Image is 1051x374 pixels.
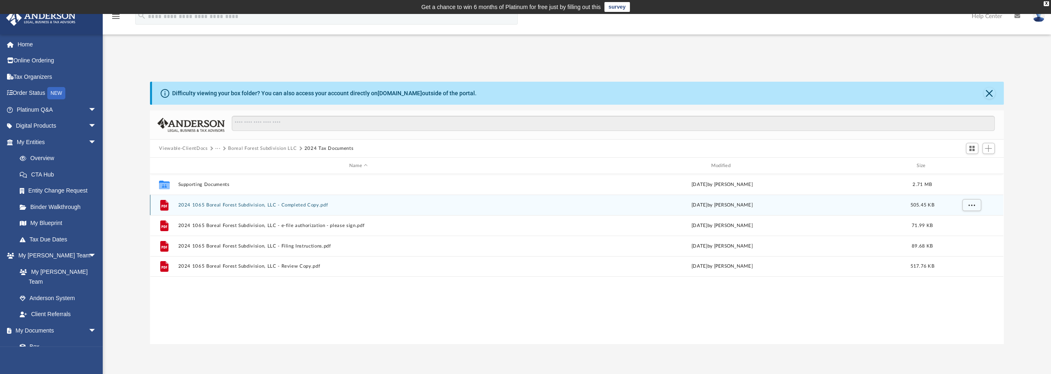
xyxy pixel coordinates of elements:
div: id [943,162,1000,170]
div: grid [150,174,1003,344]
div: Difficulty viewing your box folder? You can also access your account directly on outside of the p... [172,89,476,98]
a: survey [604,2,630,12]
a: Box [12,339,101,355]
span: arrow_drop_down [88,248,105,264]
a: menu [111,16,121,21]
button: 2024 Tax Documents [304,145,354,152]
div: Name [178,162,538,170]
button: ··· [215,145,221,152]
button: Viewable-ClientDocs [159,145,207,152]
a: My Documentsarrow_drop_down [6,322,105,339]
button: Add [982,143,995,154]
a: Digital Productsarrow_drop_down [6,118,109,134]
a: Tax Due Dates [12,231,109,248]
a: Entity Change Request [12,183,109,199]
button: Supporting Documents [178,182,539,187]
button: Boreal Forest Subdivision LLC [228,145,297,152]
span: arrow_drop_down [88,101,105,118]
a: My [PERSON_NAME] Teamarrow_drop_down [6,248,105,264]
button: 2024 1065 Boreal Forest Subdivision, LLC - Review Copy.pdf [178,264,539,269]
span: arrow_drop_down [88,118,105,135]
div: [DATE] by [PERSON_NAME] [542,243,902,250]
a: Home [6,36,109,53]
a: My Entitiesarrow_drop_down [6,134,109,150]
a: Anderson System [12,290,105,306]
div: [DATE] by [PERSON_NAME] [542,181,902,188]
span: 71.99 KB [912,223,933,228]
button: 2024 1065 Boreal Forest Subdivision, LLC - Filing Instructions.pdf [178,243,539,249]
div: Size [906,162,939,170]
div: [DATE] by [PERSON_NAME] [542,202,902,209]
div: NEW [47,87,65,99]
img: Anderson Advisors Platinum Portal [4,10,78,26]
span: 505.45 KB [910,203,934,207]
div: [DATE] by [PERSON_NAME] [542,263,902,270]
div: close [1044,1,1049,6]
button: Switch to Grid View [966,143,978,154]
span: 517.76 KB [910,264,934,268]
input: Search files and folders [232,116,995,131]
i: search [137,11,146,20]
button: More options [962,199,981,211]
button: 2024 1065 Boreal Forest Subdivision, LLC - e-file authorization - please sign.pdf [178,223,539,228]
a: Order StatusNEW [6,85,109,102]
a: Client Referrals [12,306,105,323]
img: User Pic [1033,10,1045,22]
span: 89.68 KB [912,244,933,248]
a: Platinum Q&Aarrow_drop_down [6,101,109,118]
a: CTA Hub [12,166,109,183]
div: [DATE] by [PERSON_NAME] [542,222,902,229]
a: Tax Organizers [6,69,109,85]
a: My [PERSON_NAME] Team [12,264,101,290]
a: My Blueprint [12,215,105,232]
button: 2024 1065 Boreal Forest Subdivision, LLC - Completed Copy.pdf [178,202,539,208]
a: [DOMAIN_NAME] [378,90,422,96]
a: Overview [12,150,109,167]
a: Online Ordering [6,53,109,69]
button: Close [984,87,995,99]
i: menu [111,11,121,21]
div: Get a chance to win 6 months of Platinum for free just by filling out this [421,2,601,12]
span: arrow_drop_down [88,134,105,151]
div: Modified [542,162,902,170]
span: arrow_drop_down [88,322,105,339]
a: Binder Walkthrough [12,199,109,215]
span: 2.71 MB [913,182,932,187]
div: id [154,162,174,170]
